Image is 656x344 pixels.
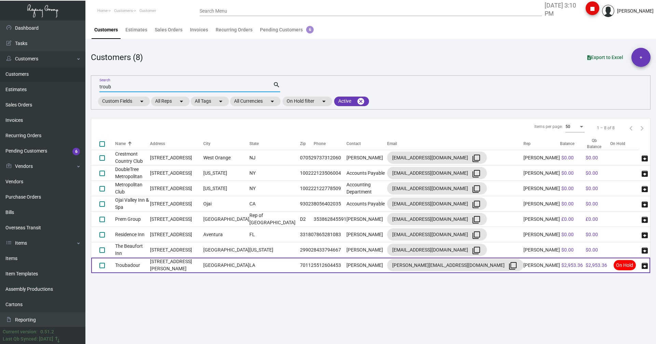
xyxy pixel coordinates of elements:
mat-icon: arrow_drop_down [177,97,186,105]
mat-icon: filter_none [472,185,480,193]
mat-chip: On Hold filter [283,97,332,106]
div: Current version: [3,328,38,335]
span: archive [641,170,649,178]
span: Export to Excel [587,55,623,60]
button: archive [639,214,650,225]
td: FL [249,227,300,242]
td: $0.00 [584,150,610,166]
span: archive [641,154,649,162]
div: Phone [314,141,326,147]
td: 10022 [300,166,314,181]
span: Customer [139,9,156,13]
td: [PERSON_NAME] [346,212,387,227]
span: $0.00 [561,170,574,176]
td: [US_STATE] [203,166,249,181]
span: archive [641,262,649,270]
div: Invoices [190,26,208,33]
div: [EMAIL_ADDRESS][DOMAIN_NAME] [392,244,482,255]
td: Accounting Department [346,181,387,196]
label: [DATE] 3:10 PM [545,1,580,18]
div: Contact [346,141,361,147]
td: [STREET_ADDRESS] [150,150,203,166]
div: City [203,141,210,147]
td: 8056402035 [314,196,346,212]
div: Customers (8) [91,51,143,63]
td: Ojai Valley Inn & Spa [115,196,150,212]
td: [STREET_ADDRESS] [150,212,203,227]
mat-chip: All Currencies [230,97,281,106]
div: Phone [314,141,346,147]
div: Customers [94,26,118,33]
img: admin@bootstrapmaster.com [602,5,614,17]
div: Address [150,141,203,147]
td: LA [249,258,300,273]
mat-chip: All Reps [151,97,190,106]
td: [PERSON_NAME] [523,181,560,196]
span: $0.00 [561,155,574,160]
div: [EMAIL_ADDRESS][DOMAIN_NAME] [392,152,482,163]
span: $2,953.36 [561,262,583,268]
td: $0.00 [584,227,610,242]
td: Prem Group [115,212,150,227]
td: [STREET_ADDRESS][PERSON_NAME] [150,258,203,273]
mat-icon: filter_none [472,231,480,239]
mat-icon: filter_none [472,170,480,178]
td: DoubleTree Metropolitan [115,166,150,181]
td: $0.00 [584,181,610,196]
td: [PERSON_NAME] [346,258,387,273]
button: archive [639,244,650,255]
td: Troubadour [115,258,150,273]
div: [EMAIL_ADDRESS][DOMAIN_NAME] [392,183,482,194]
td: [STREET_ADDRESS] [150,166,203,181]
div: Balance [560,141,584,147]
td: $2,953.36 [584,258,610,273]
div: State [249,141,300,147]
mat-icon: arrow_drop_down [320,97,328,105]
td: [GEOGRAPHIC_DATA] [203,242,249,258]
td: D2 [300,212,314,227]
button: archive [639,260,650,271]
td: [STREET_ADDRESS] [150,227,203,242]
td: NY [249,181,300,196]
button: stop [586,1,599,15]
td: 8433794667 [314,242,346,258]
td: [STREET_ADDRESS] [150,181,203,196]
div: Zip [300,141,314,147]
button: archive [639,168,650,178]
td: Ojai [203,196,249,212]
th: On Hold [610,138,639,150]
span: 50 [565,124,570,129]
span: + [640,48,642,67]
span: $0.00 [561,186,574,191]
td: [PERSON_NAME] [523,150,560,166]
span: $0.00 [561,247,574,253]
td: NJ [249,150,300,166]
td: Residence Inn [115,227,150,242]
div: Name [115,141,150,147]
td: West Orange [203,150,249,166]
mat-icon: arrow_drop_down [268,97,276,105]
span: Home [97,9,108,13]
td: Aventura [203,227,249,242]
td: Crestmont Country Club [115,150,150,166]
td: [PERSON_NAME] [523,196,560,212]
span: archive [641,185,649,193]
td: [PERSON_NAME] [523,258,560,273]
span: archive [641,216,649,224]
span: $0.00 [561,232,574,237]
mat-icon: filter_none [472,200,480,209]
td: CA [249,196,300,212]
td: 9737312060 [314,150,346,166]
div: Recurring Orders [216,26,252,33]
button: archive [639,183,650,194]
td: Rep of [GEOGRAPHIC_DATA] [249,212,300,227]
div: 1 – 8 of 8 [597,125,615,131]
span: $0.00 [561,201,574,206]
td: [PERSON_NAME] [346,242,387,258]
div: Address [150,141,165,147]
div: 0.51.2 [40,328,54,335]
td: 5512604453 [314,258,346,273]
td: [US_STATE] [249,242,300,258]
td: 07052 [300,150,314,166]
div: Items per page: [534,124,563,130]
